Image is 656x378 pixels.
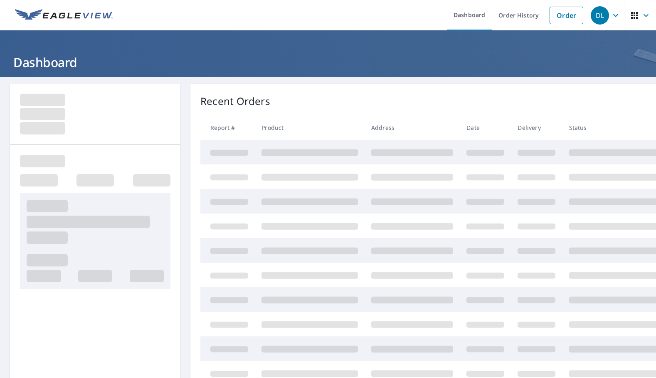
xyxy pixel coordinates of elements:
[550,7,583,24] a: Order
[591,6,609,25] div: DL
[200,115,255,140] th: Report #
[10,54,646,71] h1: Dashboard
[200,94,270,109] p: Recent Orders
[511,115,562,140] th: Delivery
[460,115,511,140] th: Date
[15,9,113,22] img: EV Logo
[365,115,460,140] th: Address
[255,115,365,140] th: Product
